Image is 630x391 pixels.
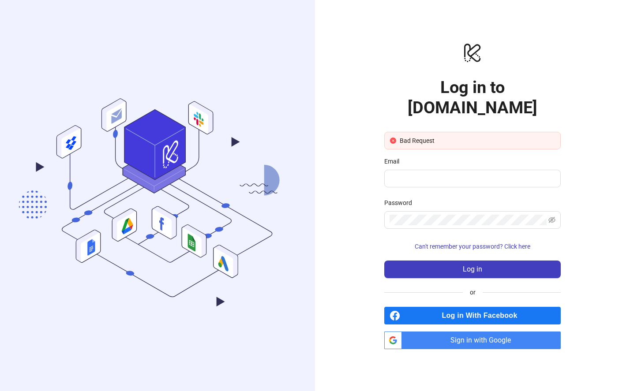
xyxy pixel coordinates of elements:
span: eye-invisible [548,216,555,223]
a: Log in With Facebook [384,307,561,324]
label: Password [384,198,418,208]
label: Email [384,156,405,166]
a: Can't remember your password? Click here [384,243,561,250]
input: Email [390,173,554,184]
span: Can't remember your password? Click here [415,243,530,250]
span: or [463,287,483,297]
div: Bad Request [400,136,555,145]
span: Log in [463,265,482,273]
h1: Log in to [DOMAIN_NAME] [384,77,561,118]
span: Log in With Facebook [404,307,561,324]
span: close-circle [390,138,396,144]
button: Can't remember your password? Click here [384,239,561,253]
span: Sign in with Google [405,331,561,349]
input: Password [390,215,547,225]
a: Sign in with Google [384,331,561,349]
button: Log in [384,261,561,278]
